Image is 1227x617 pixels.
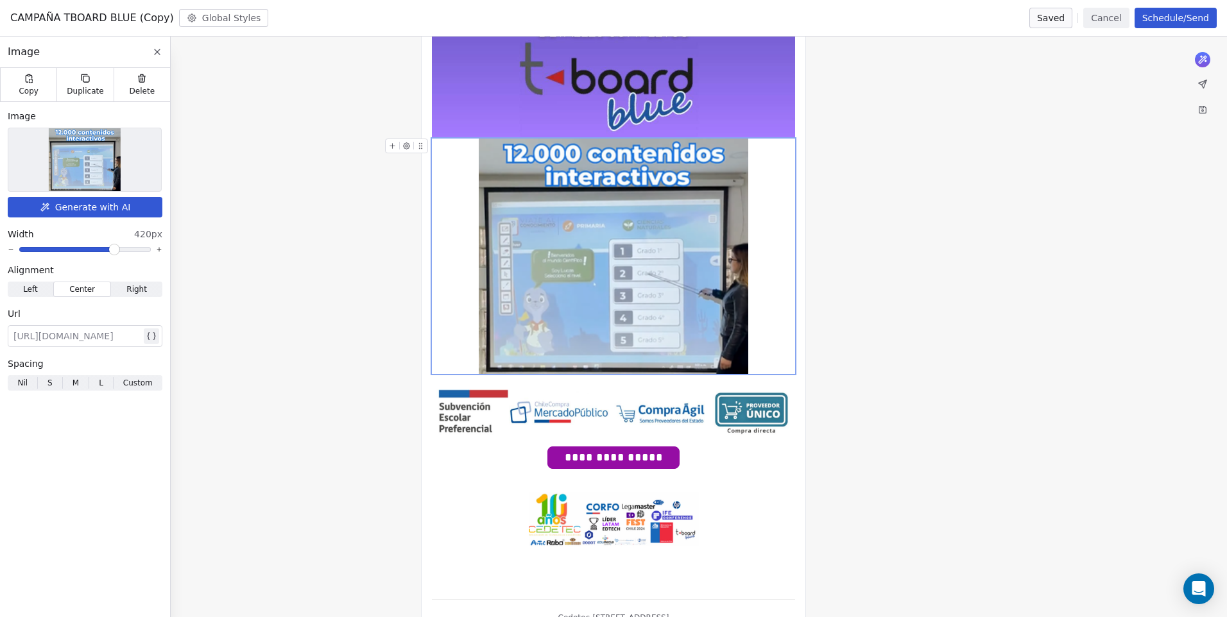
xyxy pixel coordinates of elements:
button: Schedule/Send [1135,8,1217,28]
div: Open Intercom Messenger [1183,573,1214,604]
span: Copy [19,86,39,96]
span: Duplicate [67,86,103,96]
span: 420px [134,228,162,241]
span: Right [126,283,147,295]
span: Nil [17,377,28,389]
button: Generate with AI [8,197,162,217]
span: CAMPAÑA TBOARD BLUE (Copy) [10,10,174,26]
span: M [73,377,79,389]
button: Global Styles [179,9,269,27]
span: Custom [123,377,153,389]
img: Selected image [49,128,121,191]
button: Saved [1029,8,1072,28]
span: L [99,377,103,389]
button: Cancel [1083,8,1129,28]
span: Image [8,110,36,123]
span: Delete [130,86,155,96]
span: Spacing [8,357,44,370]
span: Left [23,283,38,295]
span: Alignment [8,264,54,276]
span: Image [8,44,40,60]
span: Width [8,228,34,241]
span: Url [8,307,21,320]
span: S [47,377,53,389]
